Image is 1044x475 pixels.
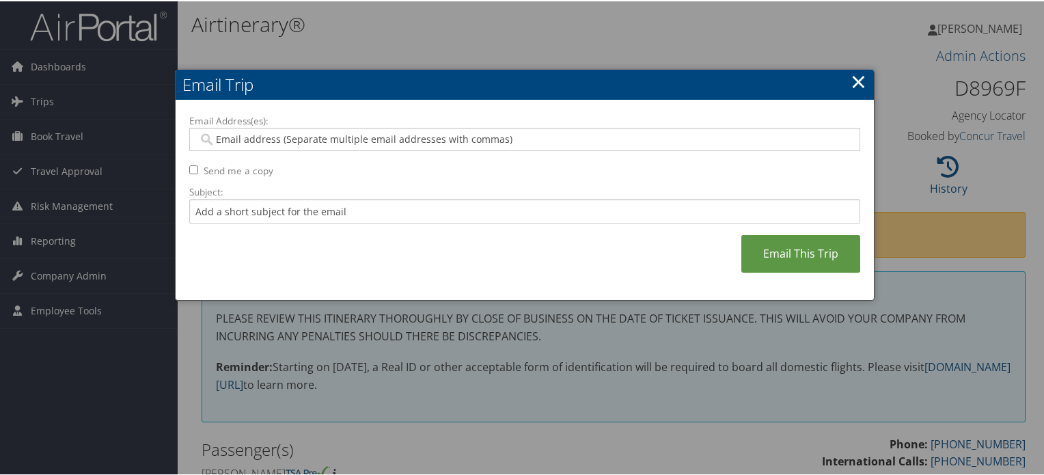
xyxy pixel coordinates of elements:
label: Subject: [189,184,860,198]
label: Email Address(es): [189,113,860,126]
input: Add a short subject for the email [189,198,860,223]
input: Email address (Separate multiple email addresses with commas) [198,131,851,145]
a: Email This Trip [741,234,860,271]
a: × [851,66,866,94]
label: Send me a copy [204,163,273,176]
h2: Email Trip [176,68,874,98]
